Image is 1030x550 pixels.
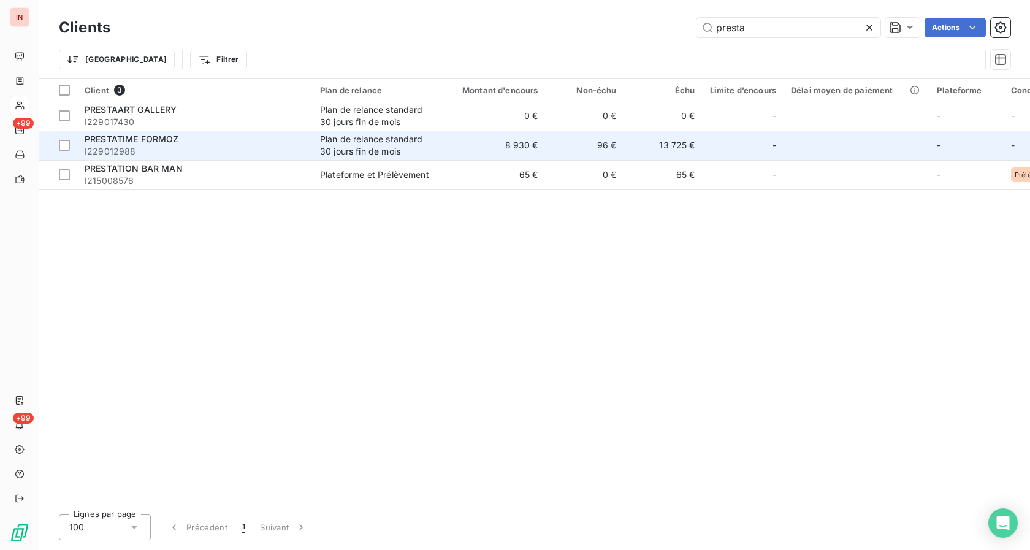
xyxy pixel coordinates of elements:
div: Plateforme et Prélèvement [320,169,429,181]
span: PRESTATION BAR MAN [85,163,183,174]
div: Plan de relance standard 30 jours fin de mois [320,104,433,128]
button: Actions [925,18,986,37]
button: Suivant [253,514,315,540]
div: Plateforme [937,85,996,95]
div: Plan de relance [320,85,433,95]
span: - [1011,110,1015,121]
button: Précédent [161,514,235,540]
div: Délai moyen de paiement [791,85,922,95]
td: 0 € [546,101,624,131]
span: PRESTATIME FORMOZ [85,134,179,144]
td: 0 € [546,160,624,189]
div: Limite d’encours [710,85,776,95]
button: [GEOGRAPHIC_DATA] [59,50,175,69]
td: 0 € [624,101,703,131]
div: Montant d'encours [448,85,538,95]
button: Filtrer [190,50,246,69]
input: Rechercher [696,18,880,37]
td: 0 € [440,101,546,131]
span: 3 [114,85,125,96]
span: Client [85,85,109,95]
span: +99 [13,413,34,424]
div: IN [10,7,29,27]
span: - [772,139,776,151]
td: 65 € [624,160,703,189]
span: +99 [13,118,34,129]
span: - [772,110,776,122]
td: 65 € [440,160,546,189]
span: - [772,169,776,181]
td: 13 725 € [624,131,703,160]
div: Plan de relance standard 30 jours fin de mois [320,133,433,158]
span: - [1011,140,1015,150]
span: PRESTAART GALLERY [85,104,177,115]
div: Non-échu [553,85,617,95]
span: 1 [242,521,245,533]
td: 96 € [546,131,624,160]
span: - [937,110,940,121]
span: - [937,169,940,180]
span: - [937,140,940,150]
img: Logo LeanPay [10,523,29,543]
button: 1 [235,514,253,540]
h3: Clients [59,17,110,39]
span: I215008576 [85,175,305,187]
span: I229012988 [85,145,305,158]
td: 8 930 € [440,131,546,160]
span: I229017430 [85,116,305,128]
span: 100 [69,521,84,533]
div: Open Intercom Messenger [988,508,1018,538]
div: Échu [631,85,695,95]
